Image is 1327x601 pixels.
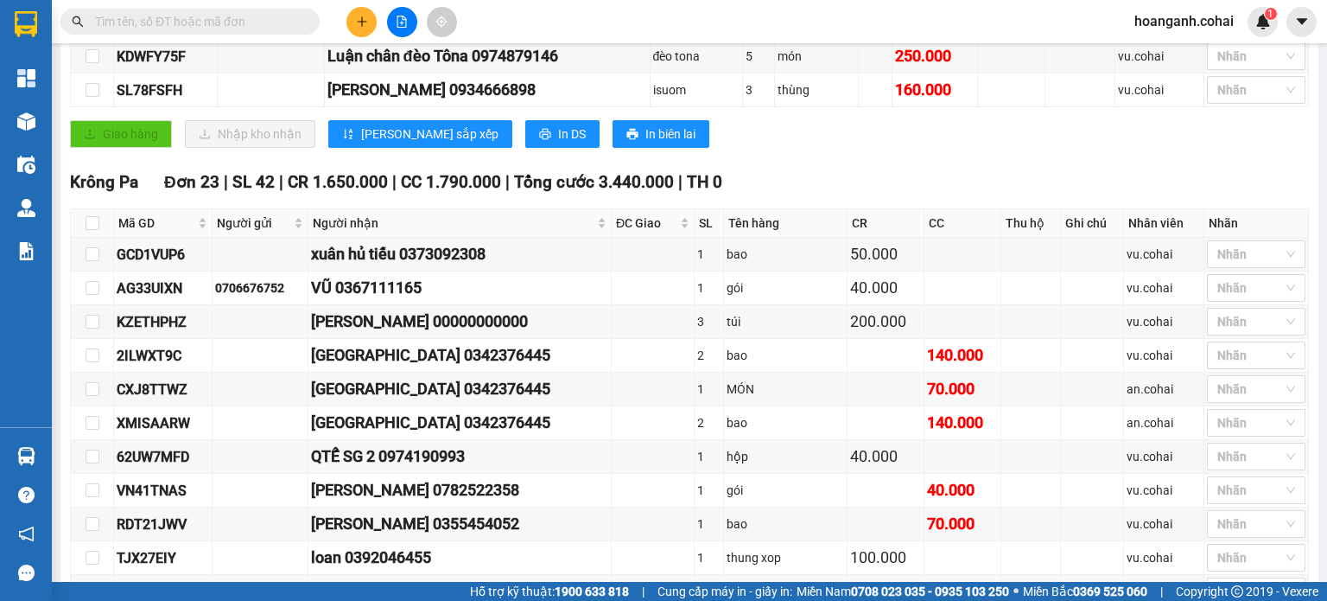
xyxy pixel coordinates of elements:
div: RDT21JWV [117,514,209,535]
div: GCD1VUP6 [117,244,209,265]
div: gói [727,278,844,297]
div: vu.cohai [1127,515,1201,534]
th: Nhân viên [1124,209,1204,238]
div: gói [727,481,844,500]
div: bao [727,346,844,365]
td: XMISAARW [114,406,213,440]
div: thung xop [727,548,844,567]
strong: 0708 023 035 - 0935 103 250 [851,585,1009,598]
td: 62UW7MFD [114,440,213,474]
th: Tên hàng [724,209,848,238]
div: món [778,47,854,66]
div: AG33UIXN [117,278,209,299]
span: | [279,172,283,192]
span: TH 0 [687,172,722,192]
button: plus [346,7,377,37]
div: KDWFY75F [117,46,214,67]
strong: 1900 633 818 [555,585,629,598]
button: printerIn biên lai [613,120,709,148]
div: 1 [697,515,720,534]
div: [GEOGRAPHIC_DATA] 0342376445 [311,411,608,435]
div: [PERSON_NAME] 0355454052 [311,512,608,536]
span: 1 [1267,8,1273,20]
div: vu.cohai [1127,312,1201,331]
span: printer [539,128,551,142]
div: [GEOGRAPHIC_DATA] 0342376445 [311,343,608,368]
img: warehouse-icon [17,112,35,131]
span: Đơn 23 [164,172,219,192]
div: Nhãn [1209,214,1304,233]
span: Mã GD [118,214,194,233]
strong: 0369 525 060 [1073,585,1147,598]
span: CR 1.650.000 [288,172,388,192]
div: vu.cohai [1118,47,1201,66]
button: printerIn DS [525,120,600,148]
div: 40.000 [850,276,921,300]
span: | [642,582,644,601]
div: bao [727,515,844,534]
span: Tổng cước 3.440.000 [514,172,674,192]
div: [PERSON_NAME] 0782522358 [311,478,608,502]
div: 1 [697,380,720,399]
div: 62UW7MFD [117,446,209,468]
span: In biên lai [645,125,695,144]
span: | [392,172,397,192]
span: Hỗ trợ kỹ thuật: [470,582,629,601]
div: 70.000 [927,377,998,401]
div: 1 [697,481,720,500]
div: 0706676752 [215,278,305,297]
th: SL [695,209,723,238]
span: Miền Bắc [1023,582,1147,601]
span: Người nhận [313,214,594,233]
td: KDWFY75F [114,40,218,74]
div: 1 [697,548,720,567]
span: | [505,172,510,192]
div: 100.000 [850,546,921,570]
span: ĐC Giao [616,214,677,233]
div: VŨ 0367111165 [311,276,608,300]
div: MÓN [727,380,844,399]
div: XMISAARW [117,412,209,434]
span: message [18,565,35,581]
div: 3 [697,312,720,331]
span: [PERSON_NAME] sắp xếp [361,125,498,144]
div: 2 [697,413,720,432]
span: Miền Nam [797,582,1009,601]
div: vu.cohai [1118,80,1201,99]
div: 1 [697,447,720,466]
span: sort-ascending [342,128,354,142]
span: SL 42 [232,172,275,192]
span: search [72,16,84,28]
th: Thu hộ [1001,209,1061,238]
td: KZETHPHZ [114,305,213,339]
div: vu.cohai [1127,346,1201,365]
img: logo-vxr [15,11,37,37]
sup: 1 [1265,8,1277,20]
div: VN41TNAS [117,480,209,502]
div: 160.000 [895,78,975,102]
span: CC 1.790.000 [401,172,501,192]
div: an.cohai [1127,413,1201,432]
span: Người gửi [217,214,290,233]
span: Krông Pa [70,172,138,192]
td: AG33UIXN [114,272,213,305]
div: hộp [727,447,844,466]
span: hoanganh.cohai [1121,10,1248,32]
div: 1 [697,278,720,297]
button: file-add [387,7,417,37]
td: CXJ8TTWZ [114,373,213,406]
div: vu.cohai [1127,548,1201,567]
span: ⚪️ [1013,588,1019,595]
span: printer [626,128,638,142]
div: túi [727,312,844,331]
span: | [224,172,228,192]
td: 2ILWXT9C [114,339,213,373]
button: caret-down [1286,7,1317,37]
td: SL78FSFH [114,74,218,107]
div: 250.000 [895,44,975,68]
div: TJX27EIY [117,547,209,569]
div: bao [727,245,844,264]
div: isuom [653,80,740,99]
div: vu.cohai [1127,481,1201,500]
div: 5 [746,47,771,66]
